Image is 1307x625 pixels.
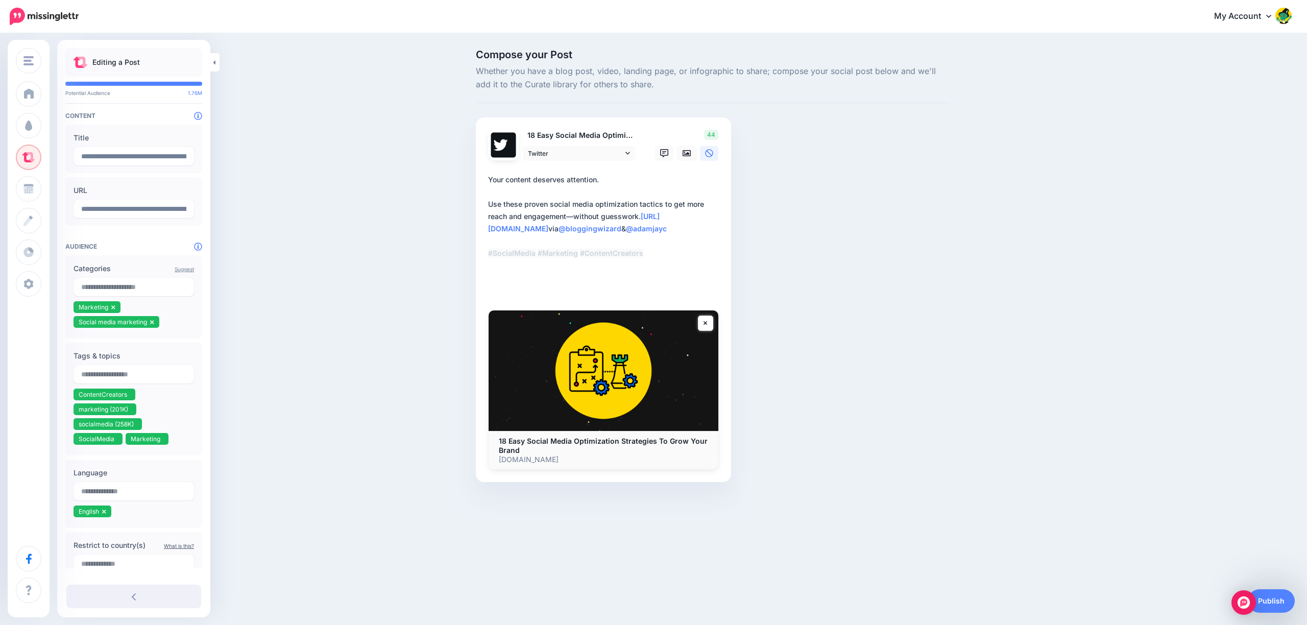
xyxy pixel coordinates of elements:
div: Open Intercom Messenger [1231,590,1256,615]
h4: Audience [65,243,202,250]
span: Social media marketing [79,318,147,326]
span: SocialMedia [79,435,114,443]
img: menu.png [23,56,34,65]
p: 18 Easy Social Media Optimization Strategies To Grow Your Brand [523,130,636,141]
label: Title [74,132,194,144]
span: Marketing [79,303,108,311]
p: Editing a Post [92,56,140,68]
label: Categories [74,262,194,275]
span: 44 [704,130,718,140]
span: socialmedia (258K) [79,420,134,428]
h4: Content [65,112,202,119]
label: Restrict to country(s) [74,539,194,551]
b: 18 Easy Social Media Optimization Strategies To Grow Your Brand [499,437,708,454]
img: curate.png [74,57,87,68]
img: Missinglettr [10,8,79,25]
p: [DOMAIN_NAME] [499,455,708,464]
span: English [79,508,99,515]
span: Twitter [528,148,623,159]
p: Potential Audience [65,90,202,96]
span: Marketing [131,435,160,443]
a: Twitter [523,146,635,161]
a: My Account [1204,4,1292,29]
label: URL [74,184,194,197]
span: 1.76M [188,90,202,96]
a: Publish [1248,589,1295,613]
div: Your content deserves attention. Use these proven social media optimization tactics to get more r... [488,174,723,259]
label: Tags & topics [74,350,194,362]
label: Language [74,467,194,479]
span: ContentCreators [79,391,127,398]
span: marketing (201K) [79,405,128,413]
a: What is this? [164,543,194,549]
a: Suggest [175,266,194,272]
span: Compose your Post [476,50,950,60]
img: 18 Easy Social Media Optimization Strategies To Grow Your Brand [489,310,718,431]
span: Whether you have a blog post, video, landing page, or infographic to share; compose your social p... [476,65,950,91]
